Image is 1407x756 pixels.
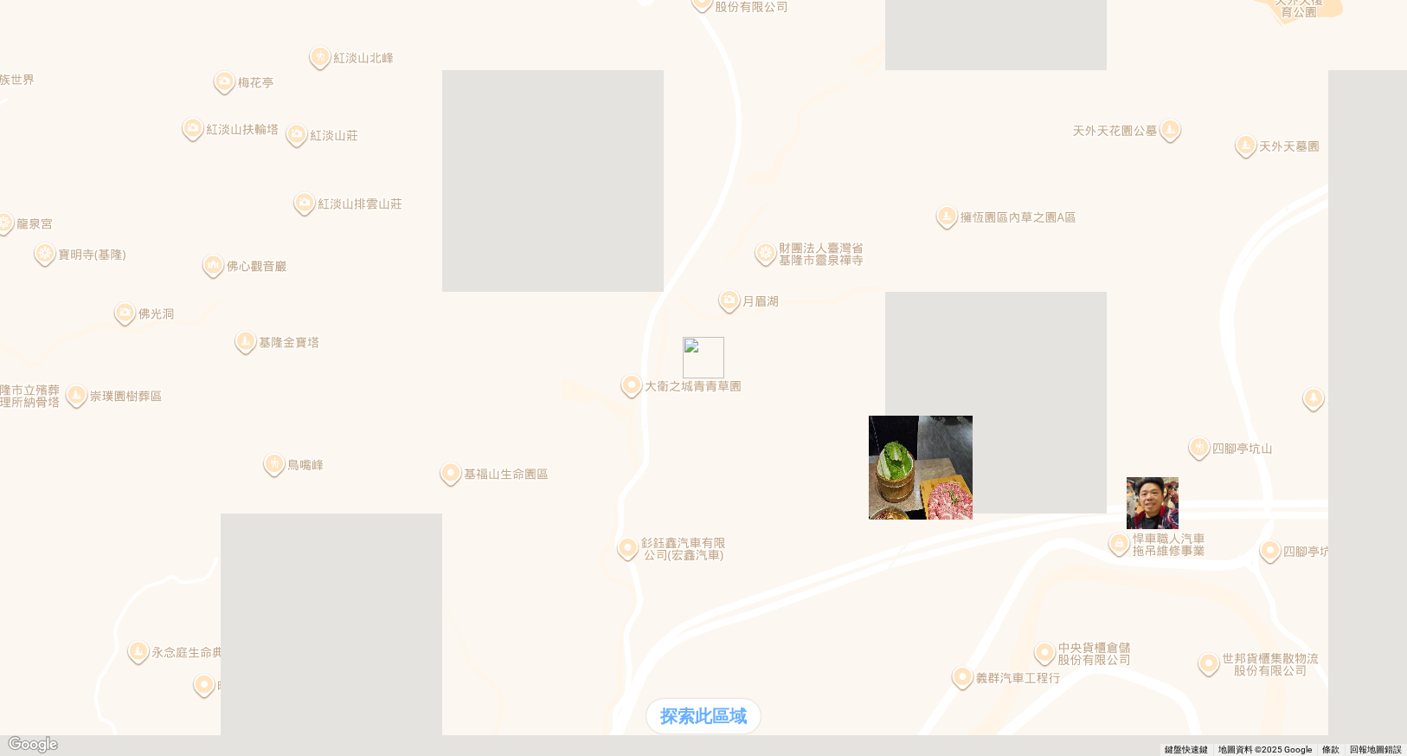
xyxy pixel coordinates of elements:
img: Google [4,733,61,756]
div: 探索此區域 [646,699,761,733]
a: 回報地圖錯誤 [1350,745,1402,754]
a: 條款 (在新分頁中開啟) [1322,745,1340,754]
span: 地圖資料 ©2025 Google [1218,745,1312,754]
a: 在 Google 地圖上開啟這個區域 (開啟新視窗) [4,733,61,756]
button: 鍵盤快速鍵 [1165,744,1208,756]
